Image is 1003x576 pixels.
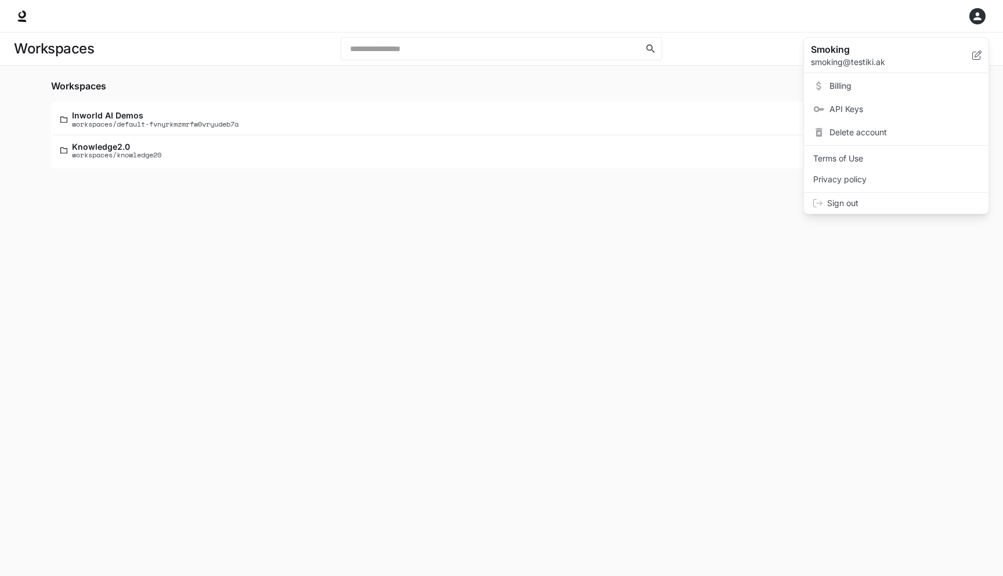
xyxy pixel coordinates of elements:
a: Billing [806,75,986,96]
div: Delete account [806,122,986,143]
span: Terms of Use [813,153,979,164]
span: Privacy policy [813,174,979,185]
span: Sign out [827,197,979,209]
span: Billing [829,80,979,92]
p: smoking@testiki.ak [811,56,972,68]
div: Smokingsmoking@testiki.ak [804,38,988,73]
p: Smoking [811,42,954,56]
a: Privacy policy [806,169,986,190]
span: API Keys [829,103,979,115]
a: API Keys [806,99,986,120]
div: Sign out [804,193,988,214]
a: Terms of Use [806,148,986,169]
span: Delete account [829,127,979,138]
